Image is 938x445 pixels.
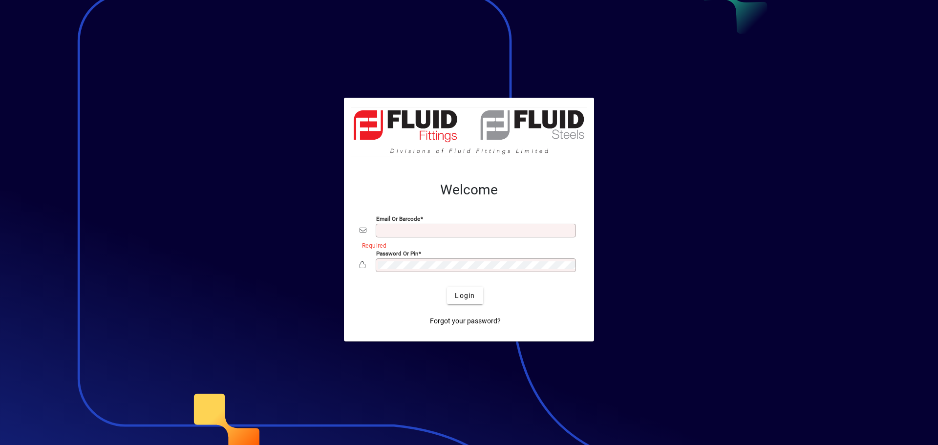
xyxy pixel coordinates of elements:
span: Login [455,291,475,301]
span: Forgot your password? [430,316,501,326]
mat-error: Required [362,240,571,250]
a: Forgot your password? [426,312,505,330]
h2: Welcome [360,182,578,198]
mat-label: Password or Pin [376,250,418,257]
mat-label: Email or Barcode [376,215,420,222]
button: Login [447,287,483,304]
